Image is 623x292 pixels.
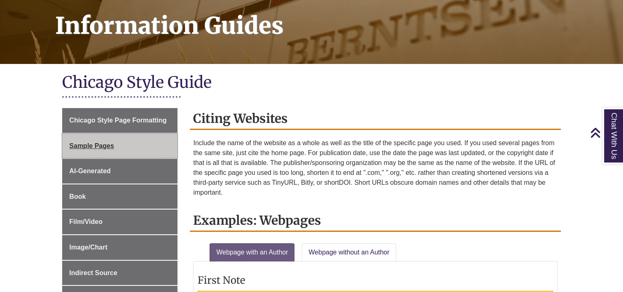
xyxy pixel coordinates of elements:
a: Chicago Style Page Formatting [62,108,177,133]
span: Book [69,193,86,200]
span: Chicago Style Page Formatting [69,117,166,124]
span: Indirect Source [69,269,117,276]
span: Image/Chart [69,244,107,251]
a: AI-Generated [62,159,177,184]
a: Back to Top [590,127,621,138]
h3: First Note [198,274,553,287]
a: Sample Pages [62,134,177,158]
a: Book [62,184,177,209]
span: Film/Video [69,218,103,225]
p: Include the name of the website as a whole as well as the title of the specific page you used. If... [193,138,557,198]
a: Indirect Source [62,261,177,285]
a: Film/Video [62,210,177,234]
a: Webpage without an Author [302,243,396,261]
h2: Examples: Webpages [190,210,560,232]
h1: Chicago Style Guide [62,72,560,94]
h2: Citing Websites [190,108,560,130]
a: Webpage with an Author [210,243,294,261]
span: Sample Pages [69,142,114,149]
span: AI-Generated [69,167,110,174]
a: Image/Chart [62,235,177,260]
